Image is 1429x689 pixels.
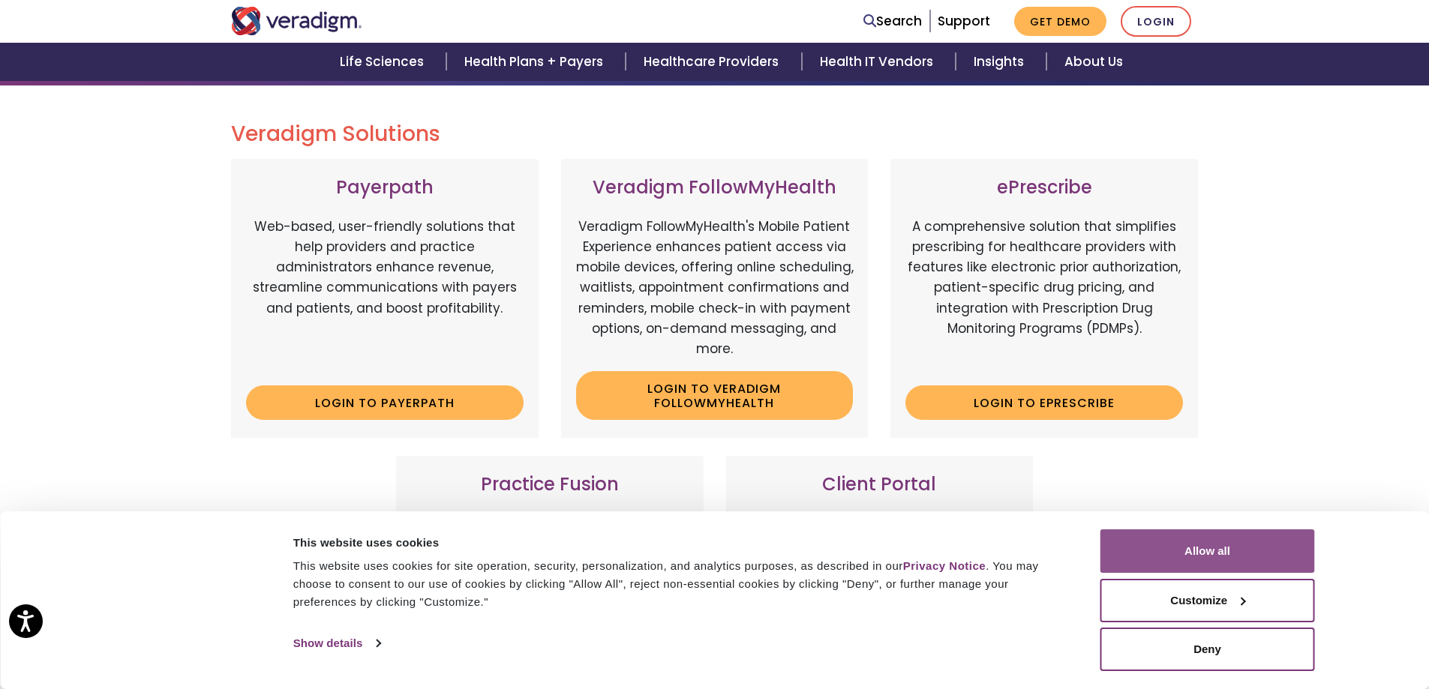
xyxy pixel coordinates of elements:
a: Login [1121,6,1191,37]
h2: Veradigm Solutions [231,121,1199,147]
a: Login to ePrescribe [905,385,1183,420]
button: Customize [1100,579,1315,622]
a: Support [938,12,990,30]
h3: Payerpath [246,177,524,199]
a: Privacy Notice [903,559,986,572]
a: Health IT Vendors [802,43,956,81]
p: Web-based, user-friendly solutions that help providers and practice administrators enhance revenu... [246,217,524,374]
button: Deny [1100,628,1315,671]
a: Search [863,11,922,31]
a: Healthcare Providers [626,43,801,81]
h3: ePrescribe [905,177,1183,199]
p: Veradigm FollowMyHealth's Mobile Patient Experience enhances patient access via mobile devices, o... [576,217,854,359]
p: A comprehensive solution that simplifies prescribing for healthcare providers with features like ... [905,217,1183,374]
h3: Client Portal [741,474,1019,496]
button: Allow all [1100,529,1315,573]
h3: Practice Fusion [411,474,689,496]
a: Get Demo [1014,7,1106,36]
a: About Us [1046,43,1141,81]
a: Login to Veradigm FollowMyHealth [576,371,854,420]
img: Veradigm logo [231,7,362,35]
a: Life Sciences [322,43,446,81]
div: This website uses cookies [293,534,1067,552]
a: Login to Payerpath [246,385,524,420]
div: This website uses cookies for site operation, security, personalization, and analytics purposes, ... [293,557,1067,611]
a: Show details [293,632,380,655]
a: Insights [956,43,1046,81]
h3: Veradigm FollowMyHealth [576,177,854,199]
a: Health Plans + Payers [446,43,626,81]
